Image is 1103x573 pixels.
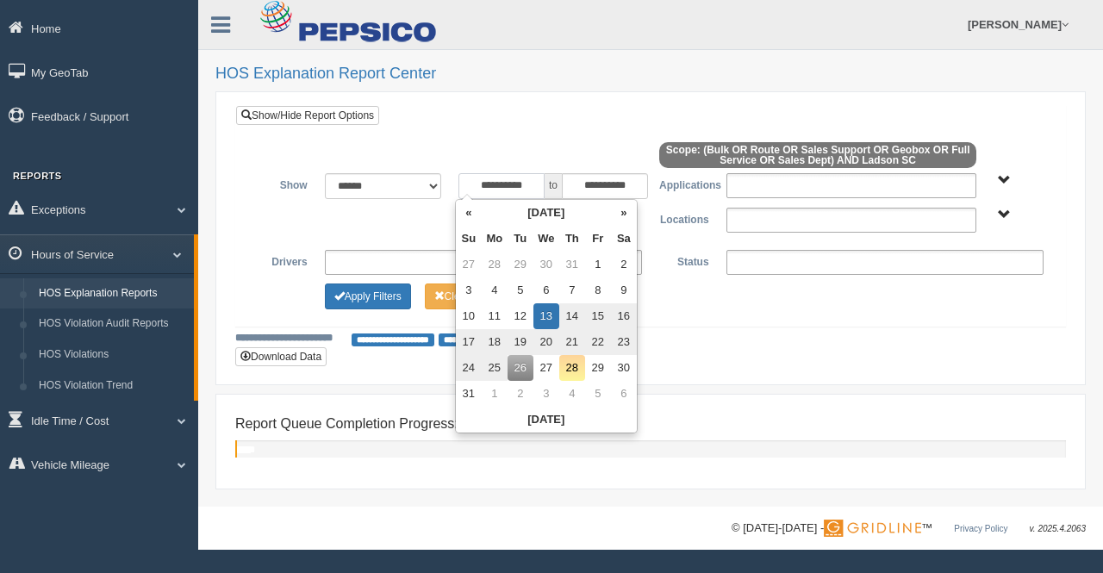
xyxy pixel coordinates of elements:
td: 4 [482,277,508,303]
h4: Report Queue Completion Progress: [235,416,1066,432]
td: 5 [508,277,533,303]
span: Scope: (Bulk OR Route OR Sales Support OR Geobox OR Full Service OR Sales Dept) AND Ladson SC [659,142,976,168]
td: 14 [559,303,585,329]
td: 3 [456,277,482,303]
a: HOS Violation Audit Reports [31,308,194,339]
td: 30 [611,355,637,381]
td: 11 [482,303,508,329]
td: 17 [456,329,482,355]
td: 7 [559,277,585,303]
td: 21 [559,329,585,355]
td: 27 [456,252,482,277]
span: to [545,173,562,199]
td: 20 [533,329,559,355]
td: 18 [482,329,508,355]
td: 1 [585,252,611,277]
a: HOS Explanation Reports [31,278,194,309]
td: 19 [508,329,533,355]
td: 24 [456,355,482,381]
td: 29 [508,252,533,277]
label: Show [249,173,316,194]
h2: HOS Explanation Report Center [215,65,1086,83]
td: 5 [585,381,611,407]
th: « [456,200,482,226]
td: 6 [611,381,637,407]
label: Applications [651,173,718,194]
td: 1 [482,381,508,407]
a: Privacy Policy [954,524,1007,533]
td: 13 [533,303,559,329]
td: 30 [533,252,559,277]
label: Locations [651,208,718,228]
td: 31 [559,252,585,277]
th: We [533,226,559,252]
label: Drivers [249,250,316,271]
td: 16 [611,303,637,329]
td: 27 [533,355,559,381]
td: 22 [585,329,611,355]
td: 25 [482,355,508,381]
td: 2 [508,381,533,407]
th: Sa [611,226,637,252]
td: 23 [611,329,637,355]
td: 9 [611,277,637,303]
td: 10 [456,303,482,329]
td: 6 [533,277,559,303]
td: 28 [482,252,508,277]
th: Mo [482,226,508,252]
td: 29 [585,355,611,381]
div: © [DATE]-[DATE] - ™ [732,520,1086,538]
td: 31 [456,381,482,407]
img: Gridline [824,520,921,537]
td: 4 [559,381,585,407]
a: HOS Violation Trend [31,371,194,402]
button: Change Filter Options [325,283,411,309]
td: 3 [533,381,559,407]
th: [DATE] [456,407,637,433]
th: Tu [508,226,533,252]
button: Change Filter Options [425,283,510,309]
a: HOS Violations [31,339,194,371]
td: 8 [585,277,611,303]
td: 2 [611,252,637,277]
th: Fr [585,226,611,252]
label: Status [651,250,718,271]
td: 15 [585,303,611,329]
th: » [611,200,637,226]
span: v. 2025.4.2063 [1030,524,1086,533]
td: 12 [508,303,533,329]
td: 28 [559,355,585,381]
th: Th [559,226,585,252]
th: [DATE] [482,200,611,226]
td: 26 [508,355,533,381]
th: Su [456,226,482,252]
button: Download Data [235,347,327,366]
a: Show/Hide Report Options [236,106,379,125]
